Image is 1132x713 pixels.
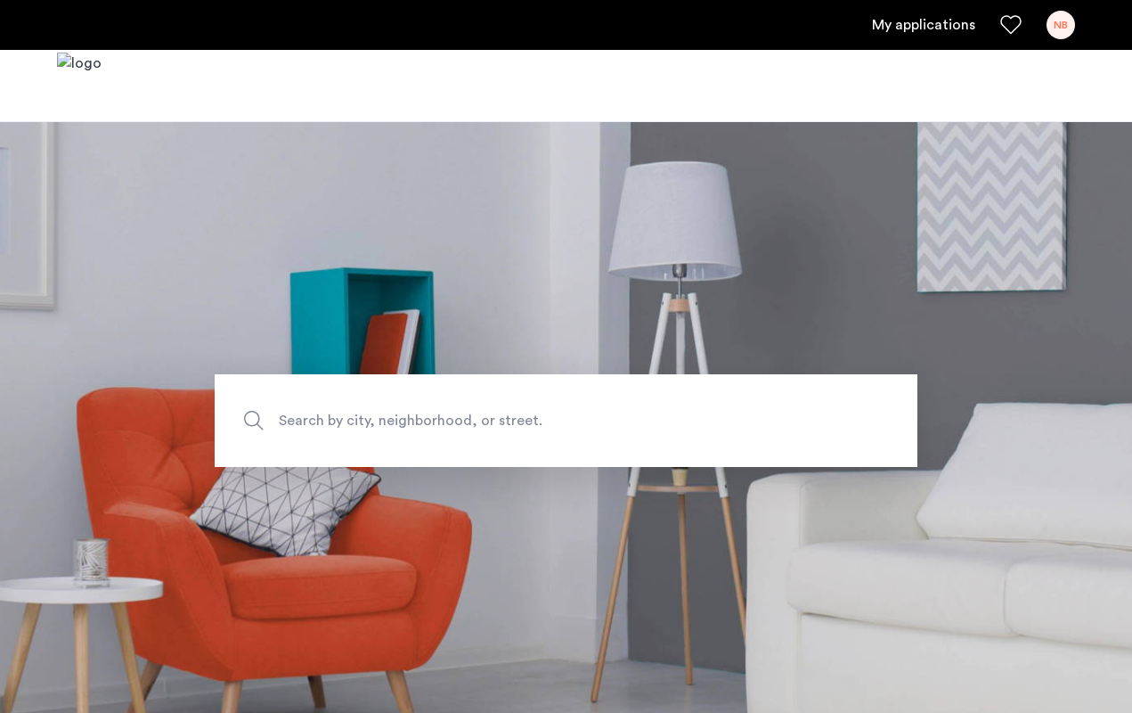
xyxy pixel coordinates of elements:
[57,53,102,119] img: logo
[1000,14,1022,36] a: Favorites
[215,374,917,467] input: Apartment Search
[279,409,770,433] span: Search by city, neighborhood, or street.
[1046,11,1075,39] div: NB
[57,53,102,119] a: Cazamio logo
[872,14,975,36] a: My application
